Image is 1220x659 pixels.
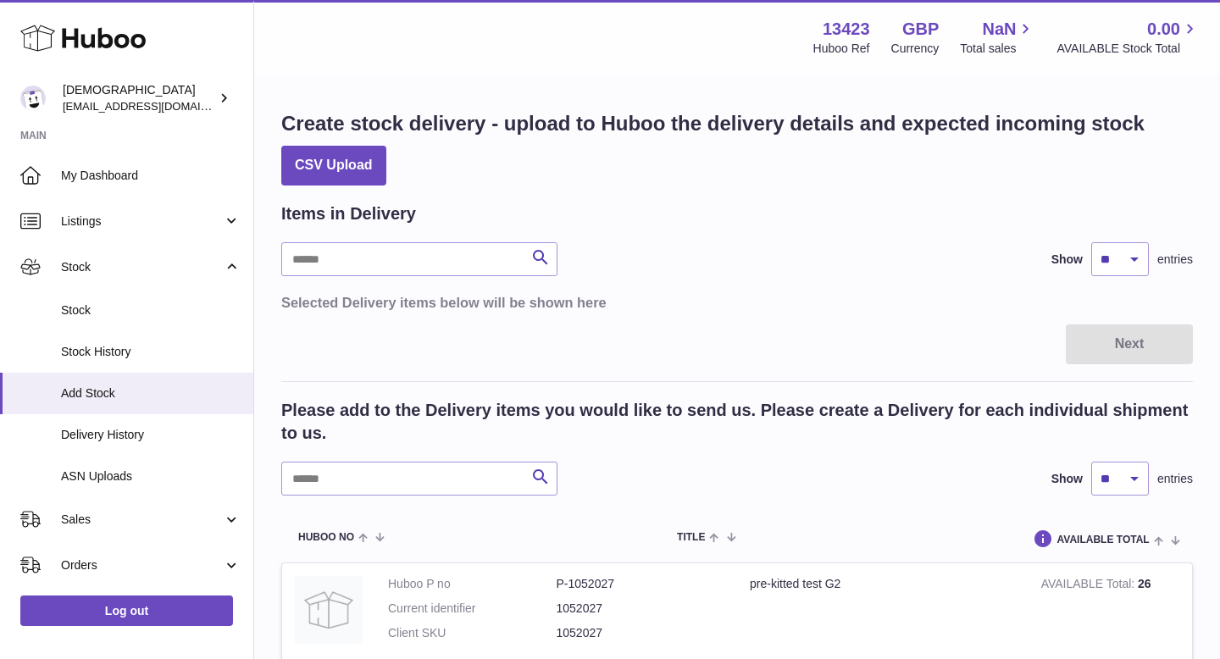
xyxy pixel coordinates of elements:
strong: AVAILABLE Total [1041,577,1138,595]
span: entries [1157,252,1193,268]
h2: Please add to the Delivery items you would like to send us. Please create a Delivery for each ind... [281,399,1193,445]
div: [DEMOGRAPHIC_DATA] [63,82,215,114]
strong: 13423 [823,18,870,41]
span: ASN Uploads [61,468,241,485]
span: AVAILABLE Total [1057,534,1150,545]
button: CSV Upload [281,146,386,186]
h2: Items in Delivery [281,202,416,225]
span: Stock [61,302,241,318]
span: Add Stock [61,385,241,401]
span: [EMAIL_ADDRESS][DOMAIN_NAME] [63,99,249,113]
a: 0.00 AVAILABLE Stock Total [1056,18,1200,57]
span: entries [1157,471,1193,487]
dt: Current identifier [388,601,557,617]
dd: 1052027 [557,625,725,641]
span: AVAILABLE Stock Total [1056,41,1200,57]
span: Listings [61,213,223,230]
span: Title [677,532,705,543]
span: NaN [982,18,1016,41]
span: Orders [61,557,223,573]
span: Stock History [61,344,241,360]
span: Huboo no [298,532,354,543]
dd: P-1052027 [557,576,725,592]
span: Delivery History [61,427,241,443]
dt: Client SKU [388,625,557,641]
div: Currency [891,41,940,57]
img: pre-kitted test G2 [295,576,363,644]
label: Show [1051,471,1083,487]
a: NaN Total sales [960,18,1035,57]
span: My Dashboard [61,168,241,184]
h3: Selected Delivery items below will be shown here [281,293,1193,312]
a: Log out [20,595,233,626]
img: olgazyuz@outlook.com [20,86,46,111]
label: Show [1051,252,1083,268]
dd: 1052027 [557,601,725,617]
h1: Create stock delivery - upload to Huboo the delivery details and expected incoming stock [281,110,1145,137]
div: Huboo Ref [813,41,870,57]
span: Total sales [960,41,1035,57]
span: Sales [61,512,223,528]
span: Stock [61,259,223,275]
strong: GBP [902,18,939,41]
dt: Huboo P no [388,576,557,592]
span: 0.00 [1147,18,1180,41]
